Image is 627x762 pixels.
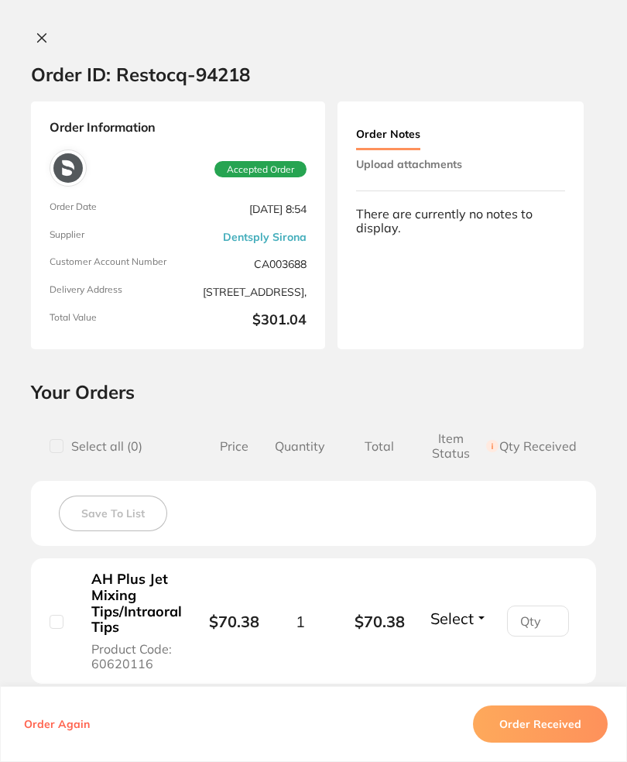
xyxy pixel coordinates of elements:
[184,256,307,272] span: CA003688
[63,439,142,454] span: Select all ( 0 )
[91,642,182,671] span: Product Code: 60620116
[430,609,474,628] span: Select
[356,150,462,178] button: Upload attachments
[184,312,307,331] b: $301.04
[50,201,172,217] span: Order Date
[50,312,172,331] span: Total Value
[473,705,608,743] button: Order Received
[261,431,340,461] span: Quantity
[50,120,307,137] strong: Order Information
[340,613,419,630] b: $70.38
[31,63,250,86] h2: Order ID: Restocq- 94218
[53,153,83,183] img: Dentsply Sirona
[426,609,492,628] button: Select
[50,256,172,272] span: Customer Account Number
[296,613,305,630] span: 1
[208,431,261,461] span: Price
[507,606,569,637] input: Qty
[87,571,187,671] button: AH Plus Jet Mixing Tips/Intraoral Tips Product Code: 60620116
[59,496,167,531] button: Save To List
[340,431,419,461] span: Total
[356,120,420,150] button: Order Notes
[50,229,172,245] span: Supplier
[214,161,307,178] span: Accepted Order
[223,231,307,243] a: Dentsply Sirona
[184,201,307,217] span: [DATE] 8:54
[209,612,259,631] b: $70.38
[50,284,172,300] span: Delivery Address
[356,207,565,235] div: There are currently no notes to display.
[184,284,307,300] span: [STREET_ADDRESS],
[31,380,596,403] h2: Your Orders
[419,431,498,461] span: Item Status
[499,431,577,461] span: Qty Received
[19,717,94,731] button: Order Again
[91,571,182,636] b: AH Plus Jet Mixing Tips/Intraoral Tips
